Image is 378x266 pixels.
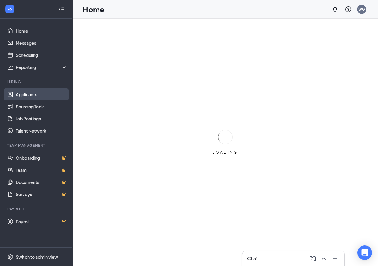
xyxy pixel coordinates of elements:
[331,6,339,13] svg: Notifications
[7,254,13,260] svg: Settings
[16,125,67,137] a: Talent Network
[16,215,67,228] a: PayrollCrown
[7,79,66,84] div: Hiring
[7,6,13,12] svg: WorkstreamLogo
[7,143,66,148] div: Team Management
[7,64,13,70] svg: Analysis
[7,206,66,212] div: Payroll
[357,245,372,260] div: Open Intercom Messenger
[358,7,365,12] div: WG
[210,150,240,155] div: LOADING
[345,6,352,13] svg: QuestionInfo
[16,254,58,260] div: Switch to admin view
[16,100,67,113] a: Sourcing Tools
[320,255,327,262] svg: ChevronUp
[247,255,258,262] h3: Chat
[319,254,329,263] button: ChevronUp
[16,188,67,200] a: SurveysCrown
[16,88,67,100] a: Applicants
[16,25,67,37] a: Home
[309,255,317,262] svg: ComposeMessage
[16,176,67,188] a: DocumentsCrown
[16,37,67,49] a: Messages
[58,6,64,12] svg: Collapse
[16,152,67,164] a: OnboardingCrown
[16,113,67,125] a: Job Postings
[16,49,67,61] a: Scheduling
[16,164,67,176] a: TeamCrown
[308,254,318,263] button: ComposeMessage
[16,64,68,70] div: Reporting
[331,255,338,262] svg: Minimize
[330,254,340,263] button: Minimize
[83,4,104,15] h1: Home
